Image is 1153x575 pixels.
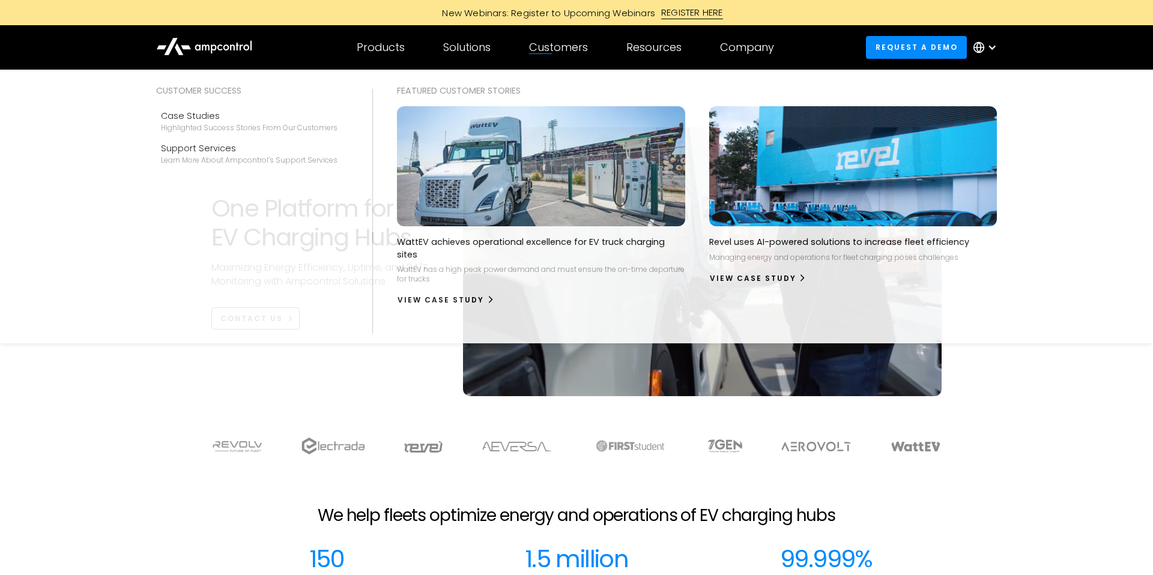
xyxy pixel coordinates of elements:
a: Request a demo [866,36,967,58]
div: Highlighted success stories From Our Customers [161,123,337,133]
div: Company [720,41,774,54]
a: New Webinars: Register to Upcoming WebinarsREGISTER HERE [306,6,847,19]
div: Solutions [443,41,491,54]
div: Case Studies [161,109,337,122]
div: Products [357,41,405,54]
div: 1.5 million [525,544,628,573]
h2: We help fleets optimize energy and operations of EV charging hubs [318,505,835,526]
div: Customers [529,41,588,54]
div: View Case Study [710,273,796,284]
img: Aerovolt Logo [781,442,852,451]
div: Resources [626,41,682,54]
p: WattEV has a high peak power demand and must ensure the on-time departure for trucks [397,265,685,283]
div: View Case Study [398,295,484,306]
img: WattEV logo [891,442,941,451]
a: View Case Study [397,291,495,310]
img: electrada logo [301,438,365,454]
p: WattEV achieves operational excellence for EV truck charging sites [397,236,685,260]
div: Support Services [161,142,337,155]
a: Case StudiesHighlighted success stories From Our Customers [156,104,348,137]
div: 150 [309,544,344,573]
p: Managing energy and operations for fleet charging poses challenges [709,253,958,262]
div: New Webinars: Register to Upcoming Webinars [430,7,661,19]
a: View Case Study [709,269,807,288]
a: Support ServicesLearn more about Ampcontrol’s support services [156,137,348,169]
div: 99.999% [780,544,873,573]
div: REGISTER HERE [661,6,723,19]
p: Revel uses AI-powered solutions to increase fleet efficiency [709,236,969,248]
div: Learn more about Ampcontrol’s support services [161,155,337,165]
div: Featured Customer Stories [397,84,997,97]
div: Customer success [156,84,348,97]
